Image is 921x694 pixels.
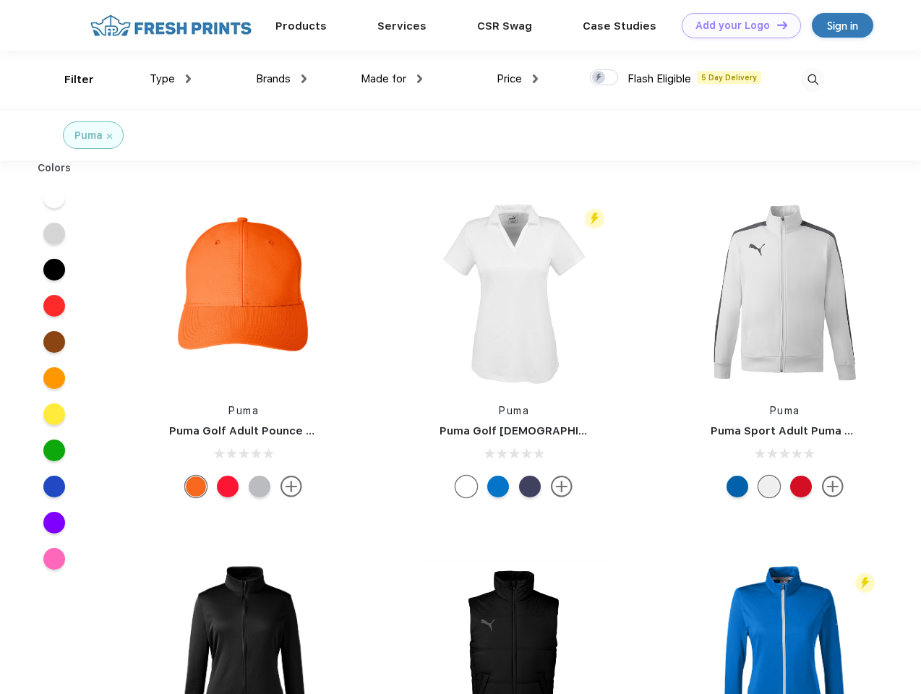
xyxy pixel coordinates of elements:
[697,71,761,84] span: 5 Day Delivery
[169,424,390,437] a: Puma Golf Adult Pounce Adjustable Cap
[812,13,873,38] a: Sign in
[256,72,291,85] span: Brands
[790,476,812,497] div: High Risk Red
[417,74,422,83] img: dropdown.png
[440,424,708,437] a: Puma Golf [DEMOGRAPHIC_DATA]' Icon Golf Polo
[418,197,610,389] img: func=resize&h=266
[695,20,770,32] div: Add your Logo
[477,20,532,33] a: CSR Swag
[487,476,509,497] div: Lapis Blue
[499,405,529,416] a: Puma
[801,68,825,92] img: desktop_search.svg
[301,74,307,83] img: dropdown.png
[777,21,787,29] img: DT
[217,476,239,497] div: High Risk Red
[758,476,780,497] div: White and Quiet Shade
[27,160,82,176] div: Colors
[150,72,175,85] span: Type
[822,476,844,497] img: more.svg
[64,72,94,88] div: Filter
[519,476,541,497] div: Peacoat
[689,197,881,389] img: func=resize&h=266
[249,476,270,497] div: Quarry
[361,72,406,85] span: Made for
[186,74,191,83] img: dropdown.png
[827,17,858,34] div: Sign in
[74,128,103,143] div: Puma
[107,134,112,139] img: filter_cancel.svg
[627,72,691,85] span: Flash Eligible
[551,476,573,497] img: more.svg
[455,476,477,497] div: Bright White
[86,13,256,38] img: fo%20logo%202.webp
[377,20,427,33] a: Services
[770,405,800,416] a: Puma
[855,573,875,593] img: flash_active_toggle.svg
[585,209,604,228] img: flash_active_toggle.svg
[497,72,522,85] span: Price
[727,476,748,497] div: Lapis Blue
[280,476,302,497] img: more.svg
[275,20,327,33] a: Products
[228,405,259,416] a: Puma
[533,74,538,83] img: dropdown.png
[147,197,340,389] img: func=resize&h=266
[185,476,207,497] div: Vibrant Orange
